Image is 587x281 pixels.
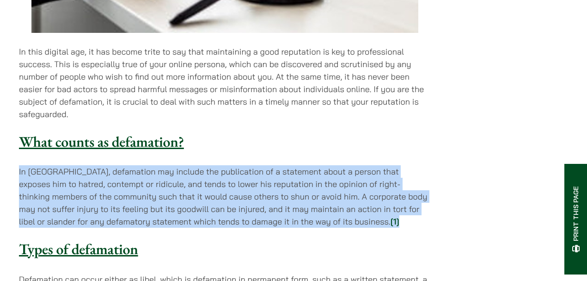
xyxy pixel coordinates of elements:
[19,239,138,259] u: Types of defamation
[19,165,431,228] p: In [GEOGRAPHIC_DATA], defamation may include the publication of a statement about a person that e...
[391,216,399,227] a: [1]
[19,45,431,120] p: In this digital age, it has become trite to say that maintaining a good reputation is key to prof...
[19,132,184,151] u: What counts as defamation?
